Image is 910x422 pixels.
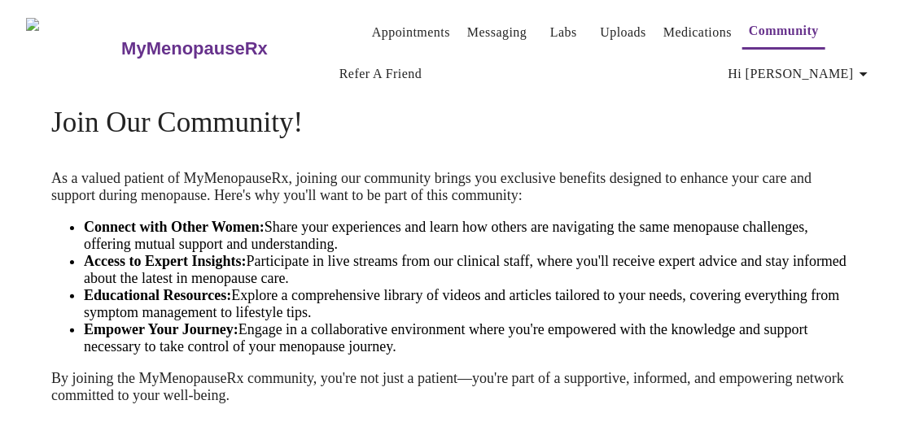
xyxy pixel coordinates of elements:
h4: Join Our Community! [51,107,859,139]
a: Refer a Friend [339,63,422,85]
h3: MyMenopauseRx [121,38,268,59]
a: Appointments [372,21,450,44]
button: Community [742,15,825,50]
li: Participate in live streams from our clinical staff, where you'll receive expert advice and stay ... [84,253,859,287]
button: Hi [PERSON_NAME] [722,58,880,90]
button: Messaging [461,16,533,49]
li: Engage in a collaborative environment where you're empowered with the knowledge and support neces... [84,321,859,355]
span: Hi [PERSON_NAME] [728,63,873,85]
strong: Access to Expert Insights: [84,253,247,269]
a: Labs [550,21,577,44]
strong: Educational Resources: [84,287,231,303]
a: MyMenopauseRx [120,20,333,77]
img: MyMenopauseRx Logo [26,18,120,79]
strong: Connect with Other Women: [84,219,265,235]
button: Appointments [365,16,457,49]
button: Uploads [593,16,653,49]
strong: Empower Your Journey: [84,321,238,337]
a: Community [749,20,819,42]
p: By joining the MyMenopauseRx community, you're not just a patient—you're part of a supportive, in... [51,370,859,404]
button: Refer a Friend [333,58,429,90]
a: Uploads [600,21,646,44]
button: Medications [657,16,738,49]
li: Explore a comprehensive library of videos and articles tailored to your needs, covering everythin... [84,287,859,321]
a: Messaging [467,21,527,44]
p: As a valued patient of MyMenopauseRx, joining our community brings you exclusive benefits designe... [51,170,859,204]
a: Medications [663,21,732,44]
li: Share your experiences and learn how others are navigating the same menopause challenges, offerin... [84,219,859,253]
button: Labs [537,16,589,49]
